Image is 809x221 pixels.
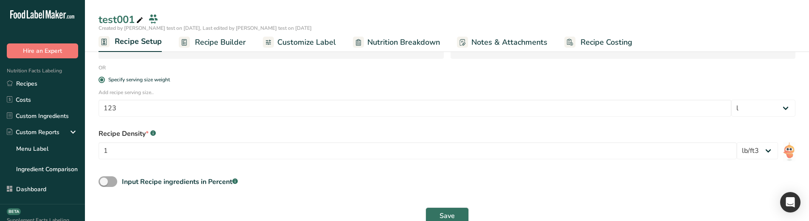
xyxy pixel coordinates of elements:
[783,142,795,161] img: ai-bot.1dcbe71.gif
[7,208,21,215] div: BETA
[353,33,440,52] a: Nutrition Breakdown
[277,37,336,48] span: Customize Label
[471,37,547,48] span: Notes & Attachments
[564,33,632,52] a: Recipe Costing
[99,12,145,27] div: test001
[179,33,246,52] a: Recipe Builder
[7,128,59,137] div: Custom Reports
[99,129,795,139] div: Recipe Density
[108,77,170,83] div: Specify serving size weight
[99,32,162,52] a: Recipe Setup
[440,211,455,221] span: Save
[115,36,162,47] span: Recipe Setup
[99,142,737,159] input: Type your density here
[99,100,731,117] input: Type your serving size here
[99,25,312,32] span: Created by [PERSON_NAME] test on [DATE], Last edited by [PERSON_NAME] test on [DATE]
[93,64,111,72] div: OR
[581,37,632,48] span: Recipe Costing
[99,89,795,96] p: Add recipe serving size..
[195,37,246,48] span: Recipe Builder
[263,33,336,52] a: Customize Label
[122,177,238,187] div: Input Recipe ingredients in Percent
[457,33,547,52] a: Notes & Attachments
[780,192,801,212] div: Open Intercom Messenger
[7,43,78,58] button: Hire an Expert
[367,37,440,48] span: Nutrition Breakdown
